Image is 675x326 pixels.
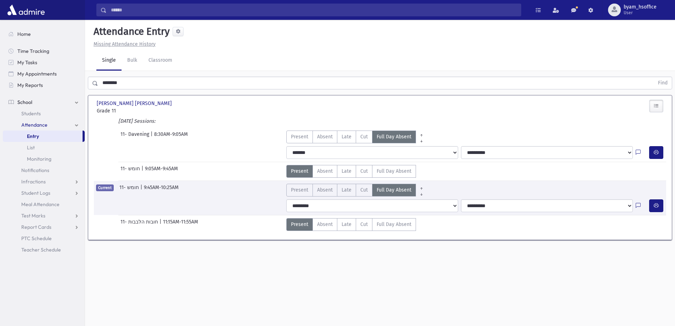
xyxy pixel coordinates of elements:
span: 11:15AM-11:55AM [163,218,198,231]
span: Meal Attendance [21,201,60,208]
span: Absent [317,186,333,194]
span: Current [96,184,114,191]
span: Test Marks [21,212,45,219]
span: [PERSON_NAME] [PERSON_NAME] [97,100,173,107]
a: School [3,96,85,108]
div: AttTypes [286,218,416,231]
a: List [3,142,85,153]
span: Teacher Schedule [21,247,61,253]
span: Attendance [21,122,47,128]
span: Cut [360,186,368,194]
a: Infractions [3,176,85,187]
span: Cut [360,167,368,175]
span: 9:05AM-9:45AM [145,165,178,178]
span: Absent [317,167,333,175]
a: Single [96,51,122,71]
a: Monitoring [3,153,85,165]
div: AttTypes [286,131,427,143]
span: Monitoring [27,156,51,162]
a: Test Marks [3,210,85,221]
span: Infractions [21,178,46,185]
a: All Later [416,136,427,142]
span: 11- חובות הלבבות [120,218,159,231]
span: Report Cards [21,224,51,230]
span: Cut [360,133,368,140]
span: Late [342,167,351,175]
span: Student Logs [21,190,50,196]
span: | [141,165,145,178]
span: Cut [360,221,368,228]
a: All Prior [416,131,427,136]
a: Students [3,108,85,119]
a: Entry [3,131,83,142]
span: My Tasks [17,59,37,66]
a: Time Tracking [3,45,85,57]
a: Missing Attendance History [91,41,156,47]
i: [DATE] Sessions: [118,118,155,124]
span: | [151,131,154,143]
a: My Reports [3,79,85,91]
span: 8:30AM-9:05AM [154,131,188,143]
u: Missing Attendance History [94,41,156,47]
span: Full Day Absent [377,221,411,228]
span: 9:45AM-10:25AM [144,184,179,197]
a: Teacher Schedule [3,244,85,255]
span: Late [342,186,351,194]
span: Absent [317,133,333,140]
span: Full Day Absent [377,186,411,194]
a: Attendance [3,119,85,131]
h5: Attendance Entry [91,26,170,38]
div: AttTypes [286,184,427,197]
a: Classroom [143,51,178,71]
span: List [27,144,35,151]
span: Time Tracking [17,48,49,54]
span: | [140,184,144,197]
img: AdmirePro [6,3,46,17]
span: Home [17,31,31,37]
span: Full Day Absent [377,133,411,140]
span: My Reports [17,82,43,88]
span: Present [291,186,308,194]
span: byam_hsoffice [624,4,657,10]
span: User [624,10,657,16]
span: | [159,218,163,231]
span: Present [291,167,308,175]
a: Student Logs [3,187,85,199]
span: Students [21,110,41,117]
a: Bulk [122,51,143,71]
a: Notifications [3,165,85,176]
span: 11- חומש [120,165,141,178]
a: Home [3,28,85,40]
div: AttTypes [286,165,416,178]
a: PTC Schedule [3,233,85,244]
span: Present [291,221,308,228]
span: 11- Davening [120,131,151,143]
span: Late [342,221,351,228]
a: My Tasks [3,57,85,68]
span: Present [291,133,308,140]
a: My Appointments [3,68,85,79]
span: 11- חומש [119,184,140,197]
a: Meal Attendance [3,199,85,210]
span: My Appointments [17,71,57,77]
span: Late [342,133,351,140]
a: Report Cards [3,221,85,233]
span: School [17,99,32,105]
span: Notifications [21,167,49,173]
span: PTC Schedule [21,235,52,242]
span: Absent [317,221,333,228]
span: Grade 11 [97,107,185,115]
button: Find [654,77,672,89]
span: Full Day Absent [377,167,411,175]
input: Search [107,4,521,16]
span: Entry [27,133,39,139]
